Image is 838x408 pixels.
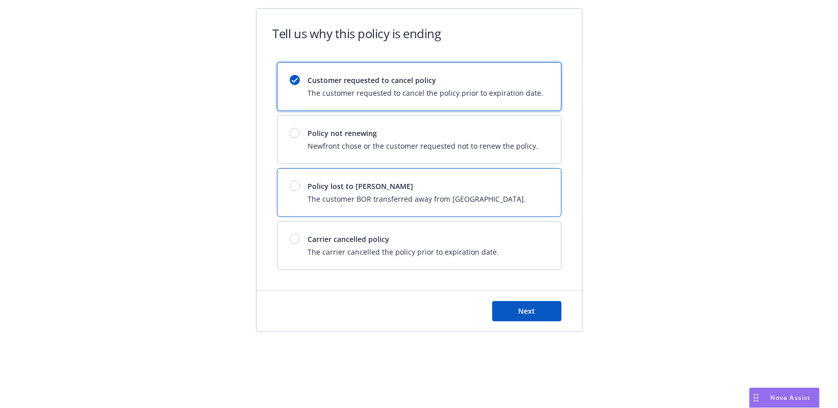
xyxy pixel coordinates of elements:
button: Next [492,301,562,321]
span: Policy not renewing [308,128,539,139]
span: Newfront chose or the customer requested not to renew the policy. [308,141,539,151]
span: The customer BOR transferred away from [GEOGRAPHIC_DATA]. [308,194,526,204]
span: Policy lost to [PERSON_NAME] [308,181,526,192]
h1: Tell us why this policy is ending [273,25,441,42]
span: Next [518,306,535,316]
div: Drag to move [750,388,763,407]
span: The customer requested to cancel the policy prior to expiration date. [308,88,544,98]
span: The carrier cancelled the policy prior to expiration date. [308,247,499,257]
span: Carrier cancelled policy [308,234,499,244]
span: Customer requested to cancel policy [308,75,544,86]
span: Nova Assist [771,393,811,402]
button: Nova Assist [749,388,820,408]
